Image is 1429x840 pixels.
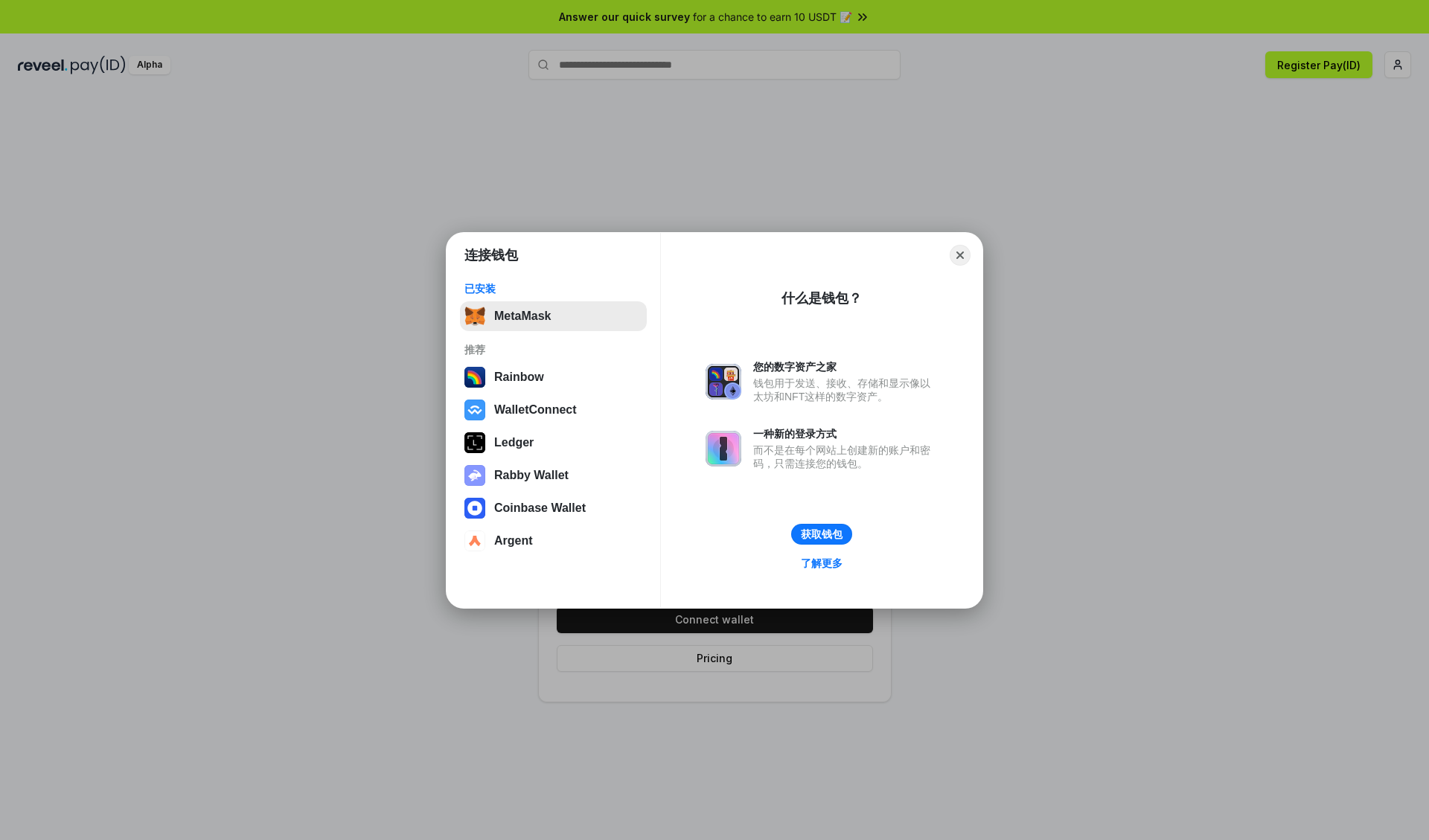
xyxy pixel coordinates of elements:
[464,498,485,519] img: svg+xml,%3Csvg%20width%3D%2228%22%20height%3D%2228%22%20viewBox%3D%220%200%2028%2028%22%20fill%3D...
[753,360,938,373] div: 您的数字资产之家
[460,301,647,331] button: MetaMask
[464,306,485,327] img: svg+xml,%3Csvg%20fill%3D%22none%22%20height%3D%2233%22%20viewBox%3D%220%200%2035%2033%22%20width%...
[460,493,647,523] button: Coinbase Wallet
[494,501,586,515] div: Coinbase Wallet
[753,376,938,403] div: 钱包用于发送、接收、存储和显示像以太坊和NFT这样的数字资产。
[464,530,485,551] img: svg+xml,%3Csvg%20width%3D%2228%22%20height%3D%2228%22%20viewBox%3D%220%200%2028%2028%22%20fill%3D...
[464,367,485,388] img: svg+xml,%3Csvg%20width%3D%22120%22%20height%3D%22120%22%20viewBox%3D%220%200%20120%20120%22%20fil...
[460,395,647,425] button: WalletConnect
[791,524,852,545] button: 获取钱包
[706,364,741,400] img: svg+xml,%3Csvg%20xmlns%3D%22http%3A%2F%2Fwww.w3.org%2F2000%2Fsvg%22%20fill%3D%22none%22%20viewBox...
[950,245,971,266] button: Close
[460,428,647,458] button: Ledger
[753,443,938,470] div: 而不是在每个网站上创建新的账户和密码，只需连接您的钱包。
[781,289,862,307] div: 什么是钱包？
[464,282,642,295] div: 已安装
[801,528,843,541] div: 获取钱包
[494,310,551,323] div: MetaMask
[753,427,938,440] div: 一种新的登录方式
[464,343,642,356] div: 推荐
[494,403,577,417] div: WalletConnect
[494,371,544,384] div: Rainbow
[494,534,533,548] div: Argent
[801,557,843,570] div: 了解更多
[464,400,485,420] img: svg+xml,%3Csvg%20width%3D%2228%22%20height%3D%2228%22%20viewBox%3D%220%200%2028%2028%22%20fill%3D...
[464,432,485,453] img: svg+xml,%3Csvg%20xmlns%3D%22http%3A%2F%2Fwww.w3.org%2F2000%2Fsvg%22%20width%3D%2228%22%20height%3...
[460,526,647,556] button: Argent
[464,246,518,264] h1: 连接钱包
[494,436,534,449] div: Ledger
[460,362,647,392] button: Rainbow
[494,469,569,482] div: Rabby Wallet
[460,461,647,490] button: Rabby Wallet
[464,465,485,486] img: svg+xml,%3Csvg%20xmlns%3D%22http%3A%2F%2Fwww.w3.org%2F2000%2Fsvg%22%20fill%3D%22none%22%20viewBox...
[706,431,741,467] img: svg+xml,%3Csvg%20xmlns%3D%22http%3A%2F%2Fwww.w3.org%2F2000%2Fsvg%22%20fill%3D%22none%22%20viewBox...
[792,554,851,573] a: 了解更多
